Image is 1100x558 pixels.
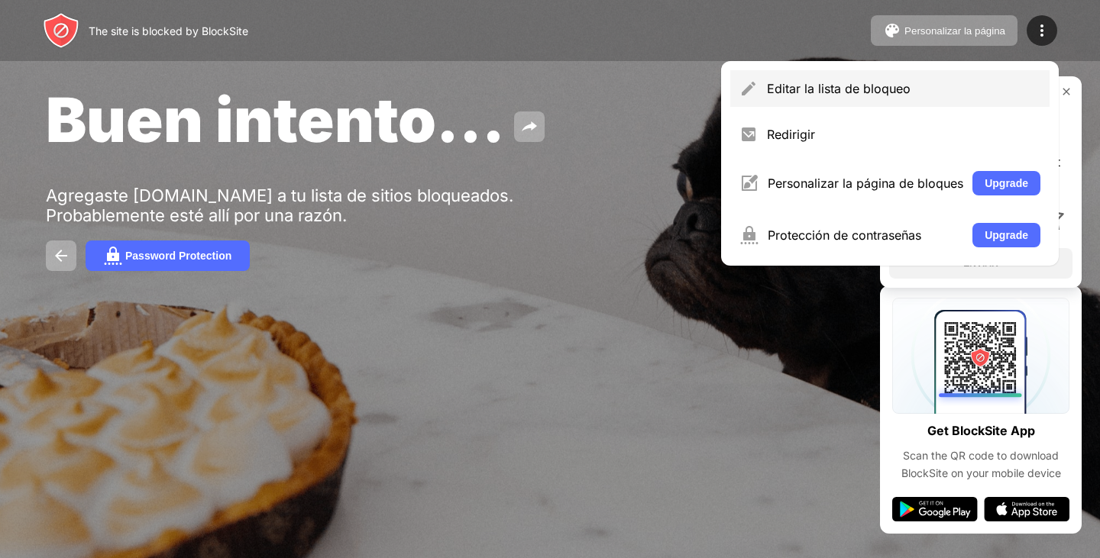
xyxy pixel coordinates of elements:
[1060,85,1072,98] img: rate-us-close.svg
[46,185,518,225] div: Agregaste [DOMAIN_NAME] a tu lista de sitios bloqueados. Probablemente esté allí por una razón.
[739,79,758,98] img: menu-pencil.svg
[739,226,759,244] img: menu-password.svg
[892,298,1069,414] img: qrcode.svg
[767,81,1040,96] div: Editar la lista de bloqueo
[46,82,505,156] span: Buen intento...
[767,127,1040,142] div: Redirigir
[1033,21,1051,40] img: menu-icon.svg
[104,247,122,265] img: password.svg
[89,24,248,37] div: The site is blocked by BlockSite
[927,420,1035,442] div: Get BlockSite App
[739,125,758,144] img: menu-redirect.svg
[768,227,963,243] div: Protección de contraseñas
[768,176,963,191] div: Personalizar la página de bloques
[904,25,1005,37] div: Personalizar la página
[125,250,231,262] div: Password Protection
[883,21,901,40] img: pallet.svg
[52,247,70,265] img: back.svg
[892,447,1069,482] div: Scan the QR code to download BlockSite on your mobile device
[972,171,1040,195] button: Upgrade
[871,15,1017,46] button: Personalizar la página
[43,12,79,49] img: header-logo.svg
[972,223,1040,247] button: Upgrade
[892,497,978,521] img: google-play.svg
[984,497,1069,521] img: app-store.svg
[86,240,250,271] button: Password Protection
[520,118,539,136] img: share.svg
[739,174,759,192] img: menu-customize.svg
